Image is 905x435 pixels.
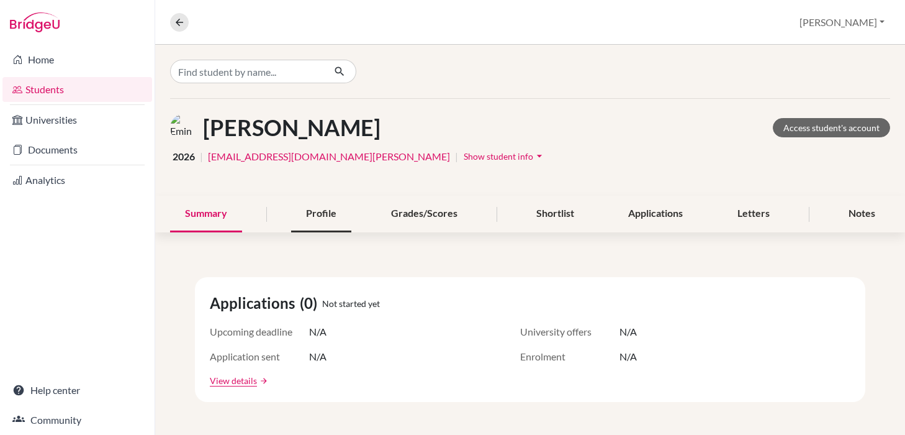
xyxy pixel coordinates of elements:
div: Summary [170,196,242,232]
span: 2026 [173,149,195,164]
img: Emin Movsumov's avatar [170,114,198,142]
h1: [PERSON_NAME] [203,114,380,141]
span: Upcoming deadline [210,324,309,339]
button: [PERSON_NAME] [794,11,890,34]
div: Grades/Scores [376,196,472,232]
a: Analytics [2,168,152,193]
span: | [455,149,458,164]
span: University offers [520,324,619,339]
div: Letters [723,196,785,232]
button: Show student infoarrow_drop_down [463,147,546,166]
span: Not started yet [322,297,380,310]
span: N/A [619,349,637,364]
i: arrow_drop_down [533,150,546,162]
span: N/A [309,324,326,339]
a: Documents [2,137,152,162]
div: Applications [613,196,698,232]
a: arrow_forward [257,377,268,385]
a: View details [210,374,257,387]
div: Profile [291,196,351,232]
img: Bridge-U [10,12,60,32]
span: Show student info [464,151,533,162]
a: Access student's account [773,118,890,137]
span: (0) [300,292,322,314]
span: N/A [619,324,637,339]
div: Shortlist [521,196,589,232]
input: Find student by name... [170,60,324,83]
a: Help center [2,378,152,403]
a: Universities [2,108,152,132]
a: Home [2,47,152,72]
span: | [200,149,203,164]
span: Applications [210,292,300,314]
span: N/A [309,349,326,364]
a: Community [2,408,152,433]
span: Enrolment [520,349,619,364]
span: Application sent [210,349,309,364]
a: [EMAIL_ADDRESS][DOMAIN_NAME][PERSON_NAME] [208,149,450,164]
div: Notes [834,196,890,232]
a: Students [2,77,152,102]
